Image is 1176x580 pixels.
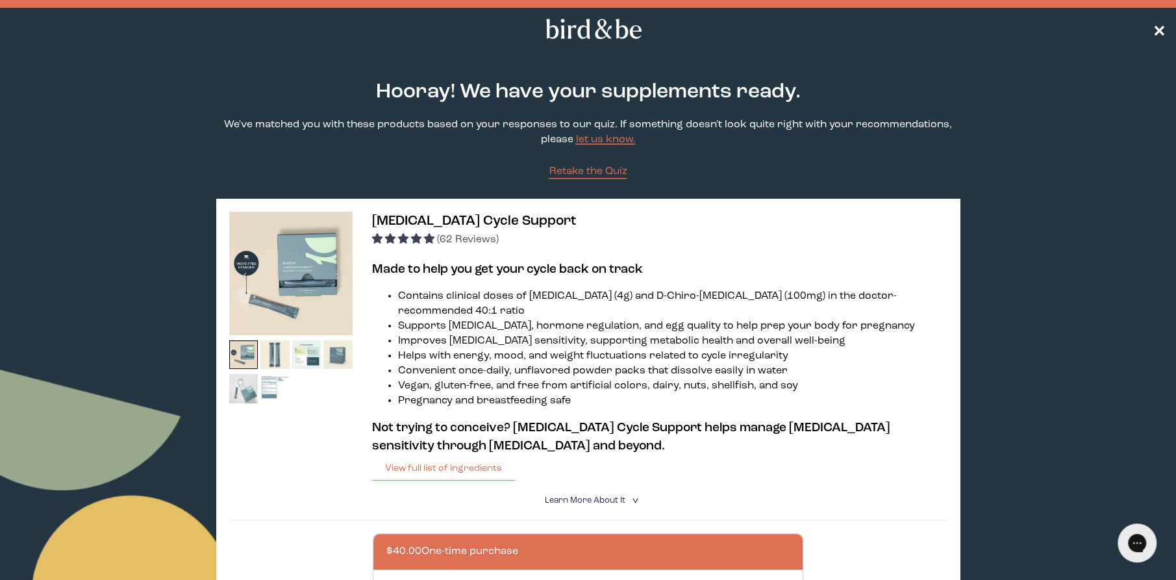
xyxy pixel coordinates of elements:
[398,379,947,394] li: Vegan, gluten-free, and free from artificial colors, dairy, nuts, shellfish, and soy
[1153,18,1166,40] a: ✕
[1153,21,1166,37] span: ✕
[398,349,947,364] li: Helps with energy, mood, and weight fluctuations related to cycle irregularity
[628,497,640,504] i: <
[372,455,515,481] button: View full list of ingredients
[229,374,258,403] img: thumbnail image
[292,340,321,370] img: thumbnail image
[437,234,499,245] span: (62 Reviews)
[544,494,631,507] summary: Learn More About it <
[372,214,576,228] span: [MEDICAL_DATA] Cycle Support
[365,77,811,107] h2: Hooray! We have your supplements ready.
[544,496,625,505] span: Learn More About it
[398,334,947,349] li: Improves [MEDICAL_DATA] sensitivity, supporting metabolic health and overall well-being
[398,394,947,409] li: Pregnancy and breastfeeding safe
[398,319,947,334] li: Supports [MEDICAL_DATA], hormone regulation, and egg quality to help prep your body for pregnancy
[1111,519,1163,567] iframe: Gorgias live chat messenger
[229,212,353,335] img: thumbnail image
[549,164,627,179] a: Retake the Quiz
[323,340,353,370] img: thumbnail image
[398,364,947,379] li: Convenient once-daily, unflavored powder packs that dissolve easily in water
[372,419,947,455] h3: Not trying to conceive? [MEDICAL_DATA] Cycle Support helps manage [MEDICAL_DATA] sensitivity thro...
[216,118,960,147] p: We've matched you with these products based on your responses to our quiz. If something doesn't l...
[260,340,290,370] img: thumbnail image
[372,234,437,245] span: 4.90 stars
[260,374,290,403] img: thumbnail image
[398,289,947,319] li: Contains clinical doses of [MEDICAL_DATA] (4g) and D-Chiro-[MEDICAL_DATA] (100mg) in the doctor-r...
[549,166,627,177] span: Retake the Quiz
[372,260,947,279] h3: Made to help you get your cycle back on track
[575,134,635,145] a: let us know.
[229,340,258,370] img: thumbnail image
